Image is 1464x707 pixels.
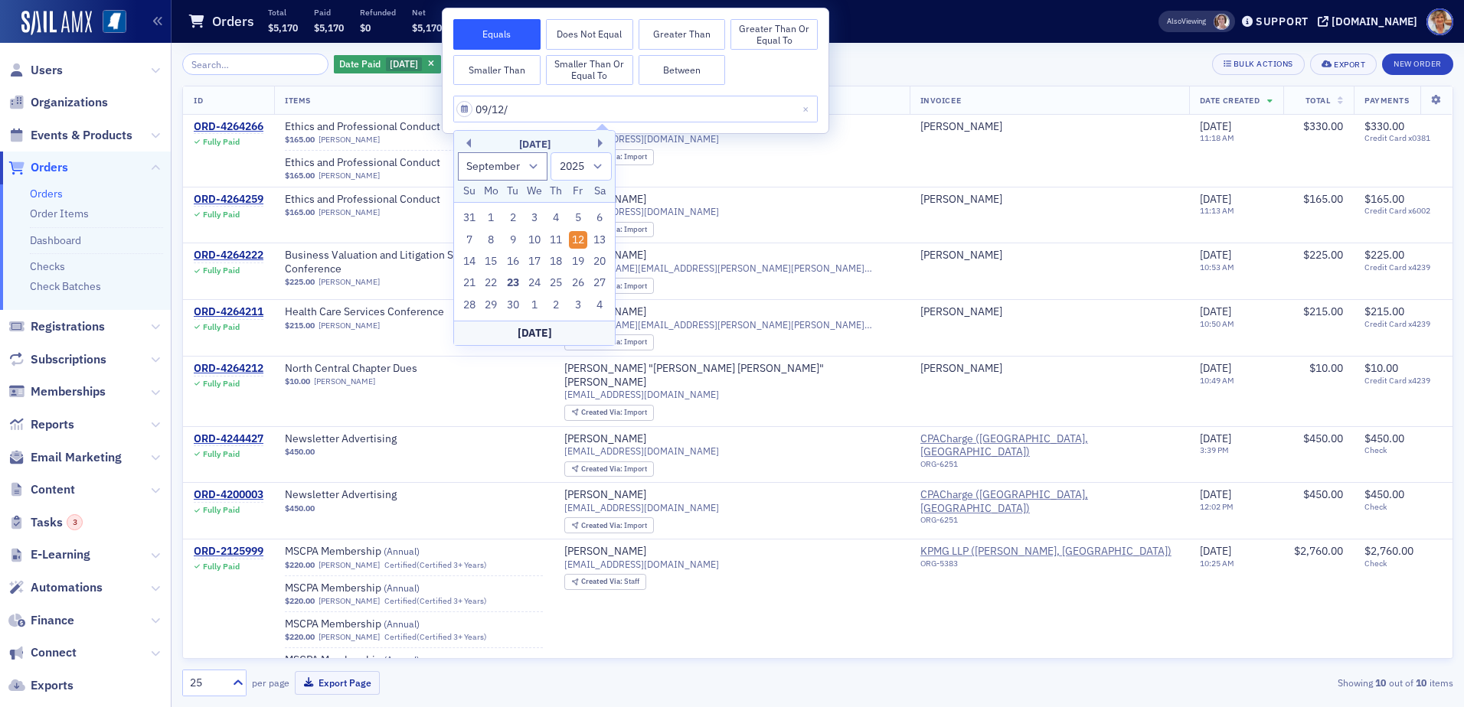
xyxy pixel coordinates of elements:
[564,405,654,421] div: Created Via: Import
[8,94,108,111] a: Organizations
[1200,558,1234,569] time: 10:25 AM
[590,296,609,314] div: Choose Saturday, October 4th, 2025
[194,193,263,207] div: ORD-4264259
[8,127,132,144] a: Events & Products
[1382,54,1453,75] button: New Order
[564,445,719,457] span: [EMAIL_ADDRESS][DOMAIN_NAME]
[1364,192,1404,206] span: $165.00
[203,379,240,389] div: Fully Paid
[31,644,77,661] span: Connect
[564,432,646,446] a: [PERSON_NAME]
[1294,544,1343,558] span: $2,760.00
[21,11,92,35] a: SailAMX
[504,296,522,314] div: Choose Tuesday, September 30th, 2025
[285,503,315,513] span: $450.00
[8,449,122,466] a: Email Marketing
[285,617,478,631] span: MSCPA Membership
[1200,318,1234,329] time: 10:50 AM
[1364,119,1404,133] span: $330.00
[203,266,240,275] div: Fully Paid
[194,120,263,134] a: ORD-4264266
[30,259,65,273] a: Checks
[285,120,478,134] a: Ethics and Professional Conduct
[920,305,1002,319] a: [PERSON_NAME]
[519,7,541,18] p: Items
[285,135,315,145] span: $165.00
[460,274,479,292] div: Choose Sunday, September 21st, 2025
[920,305,1178,319] span: Nicole Maxwell
[920,545,1178,574] span: KPMG LLP (Jackson, MS)
[319,277,380,287] a: [PERSON_NAME]
[569,274,587,292] div: Choose Friday, September 26th, 2025
[285,447,315,457] span: $450.00
[8,579,103,596] a: Automations
[1212,54,1305,75] button: Bulk Actions
[384,560,487,570] div: Certified (Certified 3+ Years)
[1167,16,1206,27] span: Viewing
[285,362,478,376] a: North Central Chapter Dues
[194,249,263,262] div: ORD-4264222
[564,262,898,274] span: [PERSON_NAME][EMAIL_ADDRESS][PERSON_NAME][PERSON_NAME][DOMAIN_NAME]
[1200,375,1234,386] time: 10:49 AM
[564,461,654,477] div: Created Via: Import
[920,249,1178,262] span: Nicole Maxwell
[390,57,418,70] span: [DATE]
[569,252,587,271] div: Choose Friday, September 19th, 2025
[212,12,254,31] h1: Orders
[30,233,81,247] a: Dashboard
[203,322,240,332] div: Fully Paid
[547,296,566,314] div: Choose Thursday, October 2nd, 2025
[564,206,719,217] span: [EMAIL_ADDRESS][DOMAIN_NAME]
[1364,487,1404,501] span: $450.00
[459,207,611,316] div: month 2025-09
[482,209,500,227] div: Choose Monday, September 1st, 2025
[454,137,615,152] div: [DATE]
[285,653,478,667] span: MSCPA Membership
[525,252,544,271] div: Choose Wednesday, September 17th, 2025
[1200,248,1231,262] span: [DATE]
[1234,60,1293,68] div: Bulk Actions
[285,305,478,319] a: Health Care Services Conference
[920,95,961,106] span: Invoicee
[319,171,380,181] a: [PERSON_NAME]
[31,579,103,596] span: Automations
[504,209,522,227] div: Choose Tuesday, September 2nd, 2025
[31,62,63,79] span: Users
[920,362,1002,376] a: [PERSON_NAME]
[639,19,726,50] button: Greater Than
[581,153,647,161] div: Import
[1364,432,1404,445] span: $450.00
[285,488,478,502] span: Newsletter Advertising
[462,138,471,148] button: Previous Month
[194,545,263,559] a: ORD-2125999
[30,279,101,293] a: Check Batches
[920,559,1172,574] div: ORG-5383
[453,55,541,86] button: Smaller Than
[1364,502,1442,512] span: Check
[504,231,522,249] div: Choose Tuesday, September 9th, 2025
[8,612,74,629] a: Finance
[482,296,500,314] div: Choose Monday, September 29th, 2025
[194,305,263,319] div: ORD-4264211
[460,231,479,249] div: Choose Sunday, September 7th, 2025
[285,156,478,170] a: Ethics and Professional Conduct
[203,449,240,459] div: Fully Paid
[564,517,654,533] div: Created Via: Import
[598,138,607,148] button: Next Month
[730,19,818,50] button: Greater Than or Equal To
[8,677,74,694] a: Exports
[564,319,898,331] span: [PERSON_NAME][EMAIL_ADDRESS][PERSON_NAME][PERSON_NAME][DOMAIN_NAME]
[920,362,1178,376] span: Mary Ann Briggs
[194,362,263,376] div: ORD-4264212
[31,94,108,111] span: Organizations
[590,252,609,271] div: Choose Saturday, September 20th, 2025
[1303,192,1343,206] span: $165.00
[384,617,420,630] span: ( Annual )
[285,249,543,275] span: Business Valuation and Litigation Services Conference
[920,545,1172,559] a: KPMG LLP ([PERSON_NAME], [GEOGRAPHIC_DATA])
[453,96,818,122] input: MM/DD/YYYY
[285,207,315,217] span: $165.00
